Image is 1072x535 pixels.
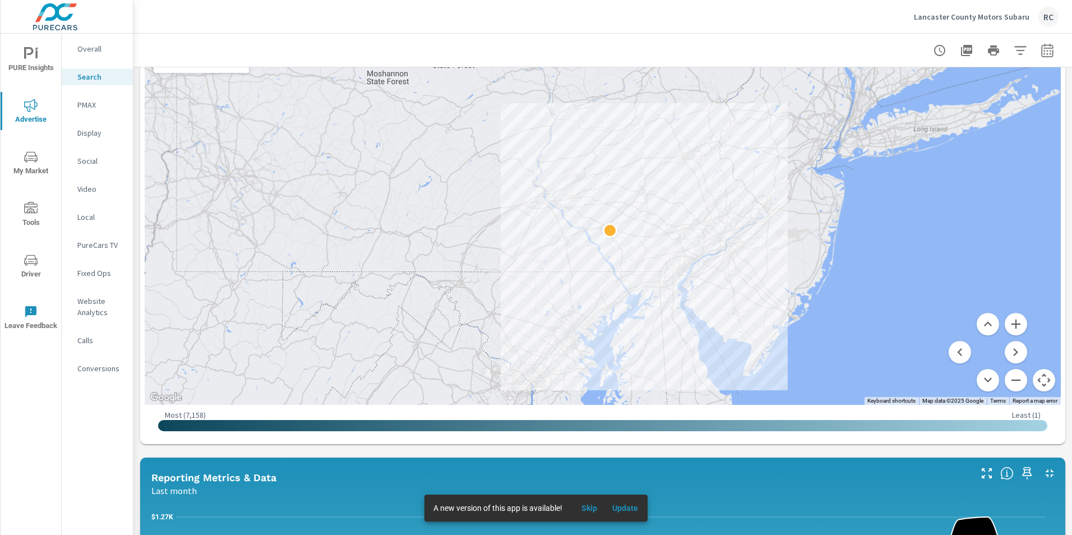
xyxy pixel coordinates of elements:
[62,237,133,253] div: PureCars TV
[978,464,996,482] button: Make Fullscreen
[4,202,58,229] span: Tools
[77,239,124,251] p: PureCars TV
[147,390,184,405] a: Open this area in Google Maps (opens a new window)
[77,183,124,195] p: Video
[982,39,1005,62] button: Print Report
[165,410,206,420] p: Most ( 7,158 )
[77,71,124,82] p: Search
[1033,369,1055,391] button: Map camera controls
[77,127,124,139] p: Display
[62,360,133,377] div: Conversions
[4,150,58,178] span: My Market
[867,397,916,405] button: Keyboard shortcuts
[607,499,643,517] button: Update
[62,181,133,197] div: Video
[62,265,133,282] div: Fixed Ops
[77,43,124,54] p: Overall
[1009,39,1032,62] button: Apply Filters
[1005,313,1027,335] button: Zoom in
[955,39,978,62] button: "Export Report to PDF"
[1005,369,1027,391] button: Zoom out
[914,12,1029,22] p: Lancaster County Motors Subaru
[62,40,133,57] div: Overall
[4,99,58,126] span: Advertise
[77,335,124,346] p: Calls
[4,253,58,281] span: Driver
[4,305,58,333] span: Leave Feedback
[62,124,133,141] div: Display
[77,267,124,279] p: Fixed Ops
[977,369,999,391] button: Move down
[1,34,61,343] div: nav menu
[151,484,197,497] p: Last month
[1036,39,1059,62] button: Select Date Range
[949,341,971,363] button: Move left
[571,499,607,517] button: Skip
[62,293,133,321] div: Website Analytics
[576,503,603,513] span: Skip
[77,99,124,110] p: PMAX
[77,155,124,167] p: Social
[62,332,133,349] div: Calls
[62,153,133,169] div: Social
[612,503,639,513] span: Update
[1012,410,1041,420] p: Least ( 1 )
[1013,398,1057,404] a: Report a map error
[77,211,124,223] p: Local
[147,390,184,405] img: Google
[151,513,173,521] text: $1.27K
[62,209,133,225] div: Local
[1018,464,1036,482] span: Save this to your personalized report
[977,313,999,335] button: Move up
[1038,7,1059,27] div: RC
[151,472,276,483] h5: Reporting Metrics & Data
[433,504,562,513] span: A new version of this app is available!
[1005,341,1027,363] button: Move right
[77,363,124,374] p: Conversions
[77,296,124,318] p: Website Analytics
[922,398,983,404] span: Map data ©2025 Google
[62,68,133,85] div: Search
[1041,464,1059,482] button: Minimize Widget
[4,47,58,75] span: PURE Insights
[62,96,133,113] div: PMAX
[990,398,1006,404] a: Terms (opens in new tab)
[1000,467,1014,480] span: Understand Search data over time and see how metrics compare to each other.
